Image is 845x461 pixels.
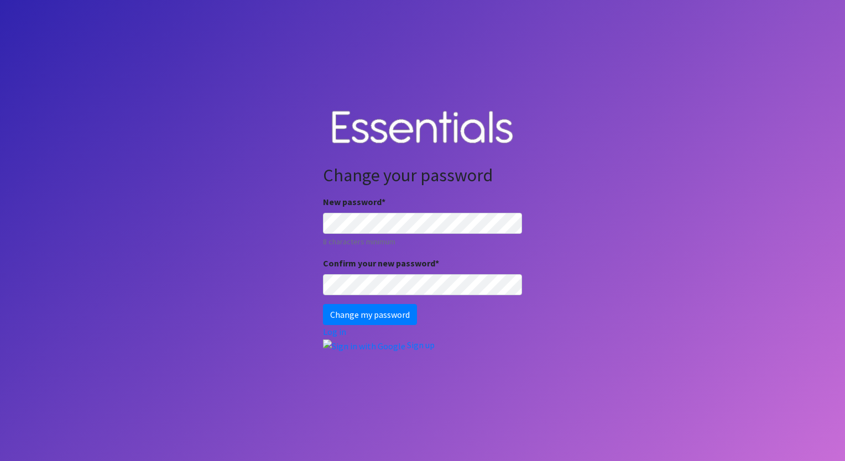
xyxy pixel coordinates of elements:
[323,165,522,186] h2: Change your password
[323,99,522,156] img: Human Essentials
[323,304,417,325] input: Change my password
[382,196,385,207] abbr: required
[323,256,439,270] label: Confirm your new password
[323,195,385,208] label: New password
[323,326,346,337] a: Log in
[323,339,405,353] img: Sign in with Google
[407,339,435,350] a: Sign up
[323,236,522,248] small: 8 characters minimum
[435,258,439,269] abbr: required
